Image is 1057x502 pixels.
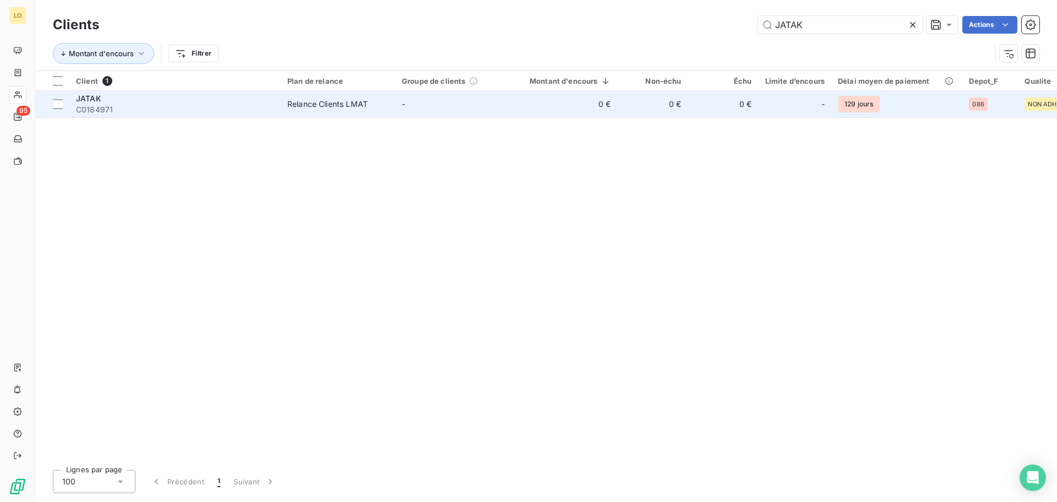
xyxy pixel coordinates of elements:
[287,77,389,85] div: Plan de relance
[144,470,211,493] button: Précédent
[102,76,112,86] span: 1
[76,77,98,85] span: Client
[624,77,682,85] div: Non-échu
[76,104,274,115] span: C0184971
[53,15,99,35] h3: Clients
[9,478,26,495] img: Logo LeanPay
[962,16,1017,34] button: Actions
[168,45,219,62] button: Filtrer
[838,77,956,85] div: Délai moyen de paiement
[765,77,825,85] div: Limite d’encours
[9,7,26,24] div: LO
[1020,465,1046,491] div: Open Intercom Messenger
[695,77,752,85] div: Échu
[972,101,984,107] span: 086
[17,106,30,116] span: 95
[402,99,405,109] span: -
[838,96,880,112] span: 129 jours
[227,470,282,493] button: Suivant
[510,91,618,117] td: 0 €
[618,91,688,117] td: 0 €
[969,77,1011,85] div: Depot_F
[821,99,825,110] span: -
[217,476,220,487] span: 1
[69,49,134,58] span: Montant d'encours
[1028,101,1056,107] span: NON ADH
[53,43,154,64] button: Montant d'encours
[758,16,923,34] input: Rechercher
[402,77,466,85] span: Groupe de clients
[516,77,611,85] div: Montant d'encours
[76,94,101,103] span: JATAK
[287,99,368,110] div: Relance Clients LMAT
[688,91,759,117] td: 0 €
[211,470,227,493] button: 1
[62,476,75,487] span: 100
